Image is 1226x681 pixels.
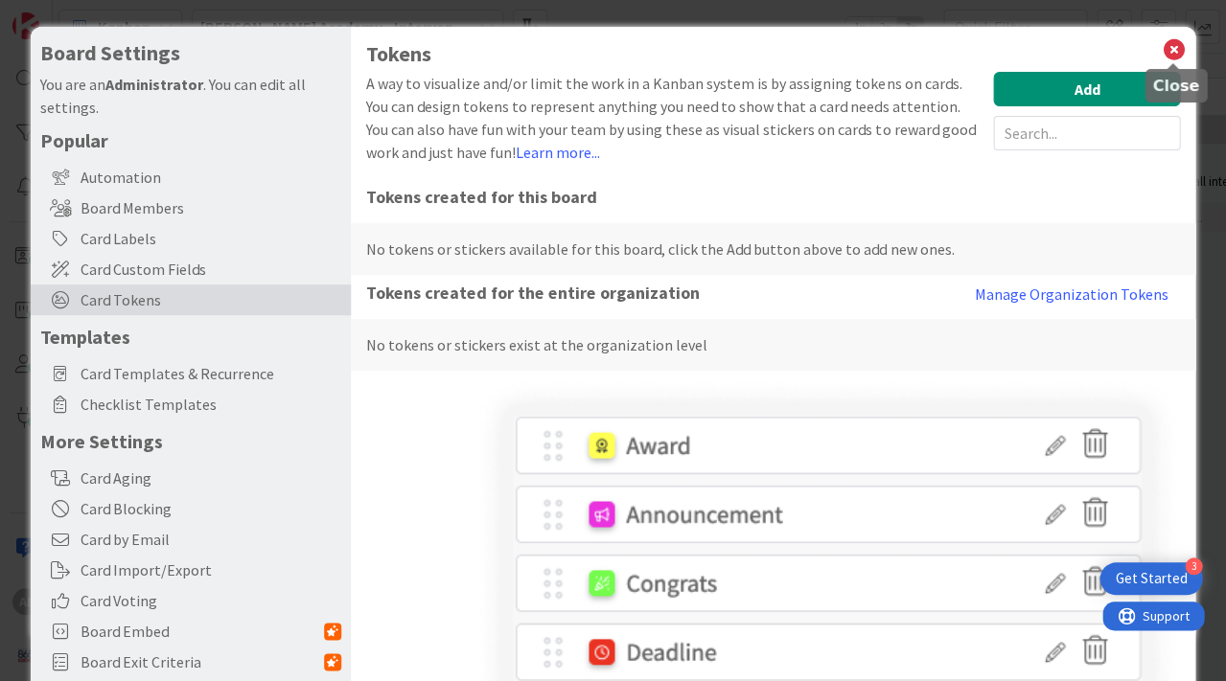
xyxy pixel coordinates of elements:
span: Tokens created for this board [366,179,1180,217]
h5: Close [1152,77,1199,95]
h5: Popular [40,128,341,152]
div: Card Aging [31,463,351,493]
div: Get Started [1115,569,1187,588]
div: A way to visualize and/or limit the work in a Kanban system is by assigning tokens on cards. You ... [366,72,983,164]
span: Card Tokens [81,288,341,311]
b: Administrator [105,75,203,94]
span: Tokens created for the entire organization [366,275,961,313]
span: Card Custom Fields [81,258,341,281]
span: Board Embed [81,620,324,643]
button: Manage Organization Tokens [961,275,1180,313]
span: Board Exit Criteria [81,650,324,673]
a: Learn more... [516,143,600,162]
div: Board Members [31,193,351,223]
span: Card by Email [81,528,341,551]
div: No tokens or stickers available for this board, click the Add button above to add new ones. [351,223,1195,275]
div: You are an . You can edit all settings. [40,73,341,119]
div: Card Blocking [31,493,351,524]
div: 3 [1185,557,1202,575]
h5: Templates [40,325,341,349]
button: Add [993,72,1180,106]
input: Search... [993,116,1180,150]
h5: More Settings [40,429,341,453]
h4: Board Settings [40,41,341,65]
div: No tokens or stickers exist at the organization level [351,319,1195,371]
div: Open Get Started checklist, remaining modules: 3 [1099,562,1202,595]
div: Card Import/Export [31,555,351,585]
div: Automation [31,162,351,193]
span: Card Templates & Recurrence [81,362,341,385]
span: Support [40,3,87,26]
div: Card Labels [31,223,351,254]
h1: Tokens [366,42,1180,66]
span: Checklist Templates [81,393,341,416]
span: Card Voting [81,589,341,612]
